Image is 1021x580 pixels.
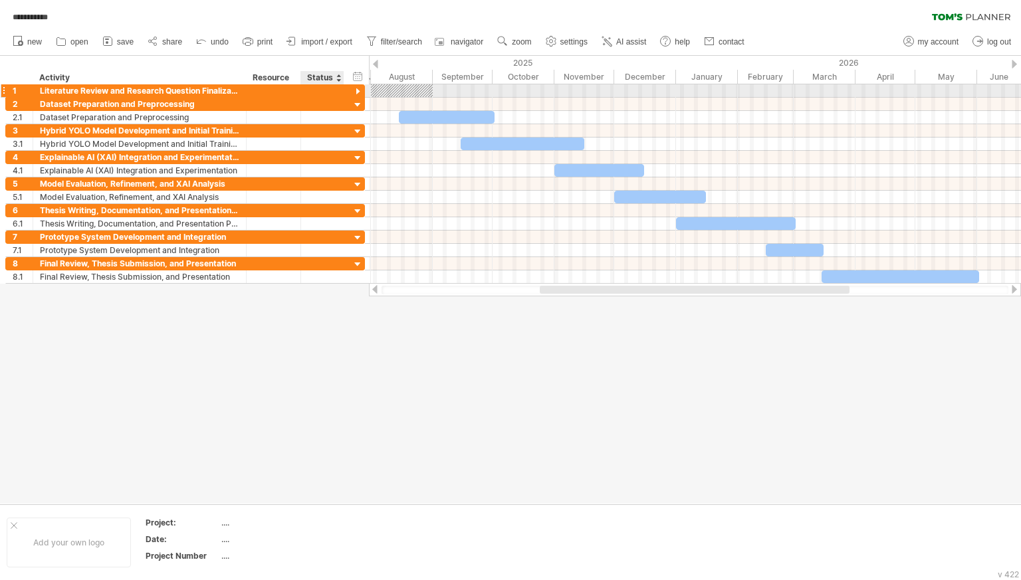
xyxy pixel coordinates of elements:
[598,33,650,50] a: AI assist
[40,244,239,256] div: Prototype System Development and Integration
[13,138,33,150] div: 3.1
[117,37,134,47] span: save
[363,33,426,50] a: filter/search
[13,151,33,163] div: 4
[40,138,239,150] div: Hybrid YOLO Model Development and Initial Training
[211,37,229,47] span: undo
[40,124,239,137] div: Hybrid YOLO Model Development and Initial Training
[221,550,333,561] div: ....
[701,33,748,50] a: contact
[253,71,293,84] div: Resource
[239,33,277,50] a: print
[494,33,535,50] a: zoom
[542,33,592,50] a: settings
[13,124,33,137] div: 3
[616,37,646,47] span: AI assist
[99,33,138,50] a: save
[40,98,239,110] div: Dataset Preparation and Preprocessing
[53,33,92,50] a: open
[493,70,554,84] div: October 2025
[451,37,483,47] span: navigator
[40,191,239,203] div: Model Evaluation, Refinement, and XAI Analysis
[13,191,33,203] div: 5.1
[40,84,239,97] div: Literature Review and Research Question Finalization
[614,70,676,84] div: December 2025
[162,37,182,47] span: share
[146,533,219,545] div: Date:
[13,217,33,230] div: 6.1
[40,151,239,163] div: Explainable AI (XAI) Integration and Experimentation
[13,111,33,124] div: 2.1
[381,37,422,47] span: filter/search
[738,70,794,84] div: February 2026
[969,33,1015,50] a: log out
[915,70,977,84] div: May 2026
[676,70,738,84] div: January 2026
[301,37,352,47] span: import / export
[13,177,33,190] div: 5
[433,33,487,50] a: navigator
[7,518,131,567] div: Add your own logo
[40,217,239,230] div: Thesis Writing, Documentation, and Presentation Preparation
[433,70,493,84] div: September 2025
[144,33,186,50] a: share
[855,70,915,84] div: April 2026
[13,204,33,217] div: 6
[70,37,88,47] span: open
[13,98,33,110] div: 2
[40,231,239,243] div: Prototype System Development and Integration
[9,33,46,50] a: new
[146,550,219,561] div: Project Number
[13,84,33,97] div: 1
[675,37,690,47] span: help
[39,71,239,84] div: Activity
[13,231,33,243] div: 7
[13,257,33,270] div: 8
[560,37,588,47] span: settings
[13,270,33,283] div: 8.1
[998,569,1019,579] div: v 422
[221,517,333,528] div: ....
[40,257,239,270] div: Final Review, Thesis Submission, and Presentation
[40,111,239,124] div: Dataset Preparation and Preprocessing
[13,164,33,177] div: 4.1
[40,204,239,217] div: Thesis Writing, Documentation, and Presentation Preparation
[13,244,33,256] div: 7.1
[193,33,233,50] a: undo
[307,71,336,84] div: Status
[257,37,273,47] span: print
[918,37,959,47] span: my account
[40,164,239,177] div: Explainable AI (XAI) Integration and Experimentation
[40,270,239,283] div: Final Review, Thesis Submission, and Presentation
[371,70,433,84] div: August 2025
[554,70,614,84] div: November 2025
[719,37,744,47] span: contact
[512,37,531,47] span: zoom
[146,517,219,528] div: Project:
[40,177,239,190] div: Model Evaluation, Refinement, and XAI Analysis
[27,37,42,47] span: new
[900,33,963,50] a: my account
[987,37,1011,47] span: log out
[283,33,356,50] a: import / export
[221,533,333,545] div: ....
[657,33,694,50] a: help
[794,70,855,84] div: March 2026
